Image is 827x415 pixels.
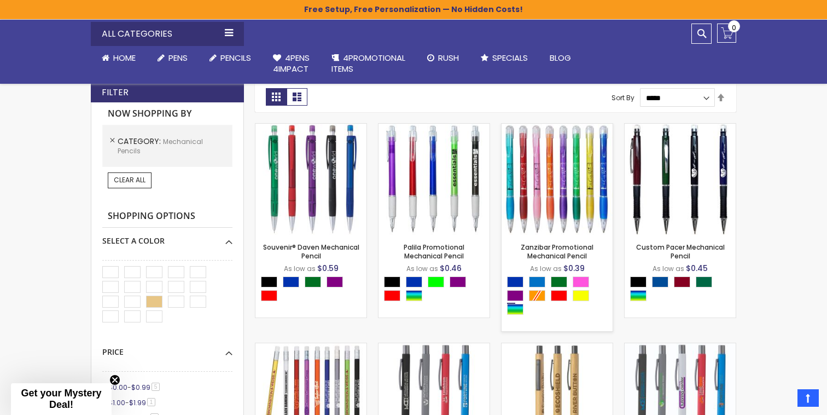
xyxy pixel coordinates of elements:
[378,123,490,132] a: Palila Promotional Mechanical Pencil
[507,276,523,287] div: Blue
[625,123,736,132] a: Custom Pacer Mechanical Pencil
[404,243,464,261] a: Palila Promotional Mechanical Pencil
[118,137,203,155] span: Mechanical Pencils
[262,46,321,82] a: 4Pens4impact
[266,88,287,106] strong: Grid
[284,264,316,273] span: As low as
[255,343,366,352] a: Stay Sharp Mechanical Pencil
[321,46,416,82] a: 4PROMOTIONALITEMS
[630,276,647,287] div: Black
[696,276,712,287] div: Dark Green
[102,87,129,99] strong: Filter
[438,52,459,64] span: Rush
[131,383,150,392] span: $0.99
[550,52,571,64] span: Blog
[717,24,736,43] a: 0
[492,52,528,64] span: Specials
[255,123,366,132] a: Souvenir® Daven Mechanical Pencil
[529,276,545,287] div: Blue Light
[428,276,444,287] div: Lime Green
[450,276,466,287] div: Purple
[113,52,136,64] span: Home
[551,290,567,301] div: Red
[630,290,647,301] div: Assorted
[199,46,262,70] a: Pencils
[653,264,684,273] span: As low as
[106,398,159,407] a: $1.00-$1.991
[507,304,523,315] div: Assorted
[507,290,523,301] div: Purple
[530,264,562,273] span: As low as
[108,398,125,407] span: $1.00
[652,276,668,287] div: Dark Blue
[261,290,277,301] div: Red
[625,124,736,235] img: Custom Pacer Mechanical Pencil
[102,102,232,125] strong: Now Shopping by
[470,46,539,70] a: Specials
[573,276,589,287] div: Pink
[118,136,163,147] span: Category
[21,388,101,410] span: Get your Mystery Deal!
[91,46,147,70] a: Home
[263,243,359,261] a: Souvenir® Daven Mechanical Pencil
[563,263,585,274] span: $0.39
[539,46,582,70] a: Blog
[114,175,145,185] span: Clear All
[305,276,321,287] div: Green
[261,276,366,304] div: Select A Color
[732,22,736,33] span: 0
[611,93,634,102] label: Sort By
[384,276,490,304] div: Select A Color
[108,172,152,188] a: Clear All
[551,276,567,287] div: Green
[630,276,736,304] div: Select A Color
[129,398,146,407] span: $1.99
[317,263,339,274] span: $0.59
[261,276,277,287] div: Black
[11,383,112,415] div: Get your Mystery Deal!Close teaser
[674,276,690,287] div: Burgundy
[327,276,343,287] div: Purple
[147,46,199,70] a: Pens
[378,343,490,352] a: Bowie Softy Mechanical Pencil - Laser Engraved
[636,243,725,261] a: Custom Pacer Mechanical Pencil
[521,243,593,261] a: Zanzibar Promotional Mechanical Pencil
[406,264,438,273] span: As low as
[147,398,155,406] span: 1
[255,124,366,235] img: Souvenir® Daven Mechanical Pencil
[406,290,422,301] div: Assorted
[406,276,422,287] div: Blue
[416,46,470,70] a: Rush
[440,263,462,274] span: $0.46
[273,52,310,74] span: 4Pens 4impact
[102,205,232,228] strong: Shopping Options
[106,383,164,392] a: $0.00-$0.995
[102,228,232,246] div: Select A Color
[331,52,405,74] span: 4PROMOTIONAL ITEMS
[152,383,160,391] span: 5
[108,383,127,392] span: $0.00
[384,276,400,287] div: Black
[573,290,589,301] div: Yellow
[168,52,188,64] span: Pens
[220,52,251,64] span: Pencils
[507,276,613,318] div: Select A Color
[384,290,400,301] div: Red
[686,263,708,274] span: $0.45
[378,124,490,235] img: Palila Promotional Mechanical Pencil
[109,374,120,385] button: Close teaser
[502,343,613,352] a: Bambowie Bamboo Mechanical Pencil
[502,124,613,235] img: Zanzibar Promotional Mechanical Pencil
[502,123,613,132] a: Zanzibar Promotional Mechanical Pencil
[91,22,244,46] div: All Categories
[102,339,232,358] div: Price
[283,276,299,287] div: Blue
